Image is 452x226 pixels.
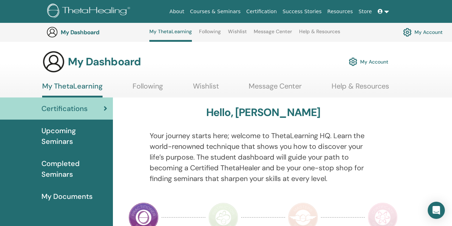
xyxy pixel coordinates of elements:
h3: My Dashboard [68,55,141,68]
a: My ThetaLearning [42,82,103,97]
a: Message Center [254,29,292,40]
span: Completed Seminars [41,158,107,180]
a: Resources [324,5,356,18]
img: cog.svg [403,26,412,38]
span: Upcoming Seminars [41,125,107,147]
a: My Account [403,26,443,38]
a: Help & Resources [299,29,340,40]
span: My Documents [41,191,93,202]
img: generic-user-icon.jpg [46,26,58,38]
a: About [167,5,187,18]
img: cog.svg [349,56,357,68]
h3: My Dashboard [61,29,132,36]
a: Success Stories [280,5,324,18]
a: My ThetaLearning [149,29,192,42]
img: logo.png [47,4,133,20]
a: Store [356,5,375,18]
h3: Hello, [PERSON_NAME] [206,106,321,119]
a: Courses & Seminars [187,5,244,18]
a: Help & Resources [332,82,389,96]
a: Following [199,29,221,40]
div: Open Intercom Messenger [428,202,445,219]
span: Certifications [41,103,88,114]
a: My Account [349,54,388,70]
a: Wishlist [193,82,219,96]
img: generic-user-icon.jpg [42,50,65,73]
a: Message Center [249,82,302,96]
a: Certification [243,5,279,18]
p: Your journey starts here; welcome to ThetaLearning HQ. Learn the world-renowned technique that sh... [150,130,377,184]
a: Wishlist [228,29,247,40]
a: Following [133,82,163,96]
